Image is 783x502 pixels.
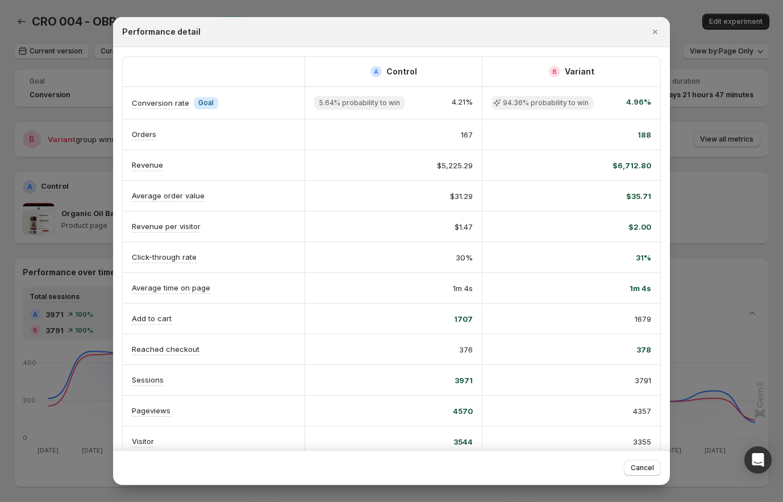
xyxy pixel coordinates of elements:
p: Pageviews [132,405,170,416]
p: Add to cart [132,313,172,324]
p: Orders [132,128,156,140]
span: 4.21% [452,96,473,110]
span: 30% [456,252,473,263]
h2: Control [386,66,417,77]
span: 5.64% probability to win [319,98,400,107]
p: Reached checkout [132,343,199,355]
span: Goal [198,98,214,107]
p: Average order value [132,190,205,201]
span: $5,225.29 [437,160,473,171]
span: 1679 [635,313,651,325]
p: Click-through rate [132,251,197,263]
div: Open Intercom Messenger [744,446,772,474]
button: Close [647,24,663,40]
span: 94.36% probability to win [503,98,589,107]
p: Conversion rate [132,97,189,109]
span: 4.96% [626,96,651,110]
span: 3791 [635,375,651,386]
span: 1m 4s [453,283,473,294]
span: 1707 [454,313,473,325]
span: $2.00 [628,221,651,233]
p: Revenue per visitor [132,221,201,232]
p: Sessions [132,374,164,385]
h2: B [552,68,557,75]
span: 376 [459,344,473,355]
span: 378 [636,344,651,355]
p: Average time on page [132,282,210,293]
span: $6,712.80 [613,160,651,171]
span: 3971 [455,375,473,386]
button: Cancel [624,460,661,476]
h2: Variant [565,66,594,77]
span: 1m 4s [630,283,651,294]
span: 3355 [633,436,651,447]
span: 188 [638,129,651,140]
p: Visitor [132,435,154,447]
span: 167 [461,129,473,140]
p: Revenue [132,159,163,171]
span: 31% [636,252,651,263]
span: 3544 [453,436,473,447]
span: 4357 [633,405,651,417]
span: Cancel [631,463,654,472]
h2: A [374,68,378,75]
span: $31.29 [450,190,473,202]
span: 4570 [453,405,473,417]
span: $35.71 [626,190,651,202]
h2: Performance detail [122,26,201,38]
span: $1.47 [455,221,473,233]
